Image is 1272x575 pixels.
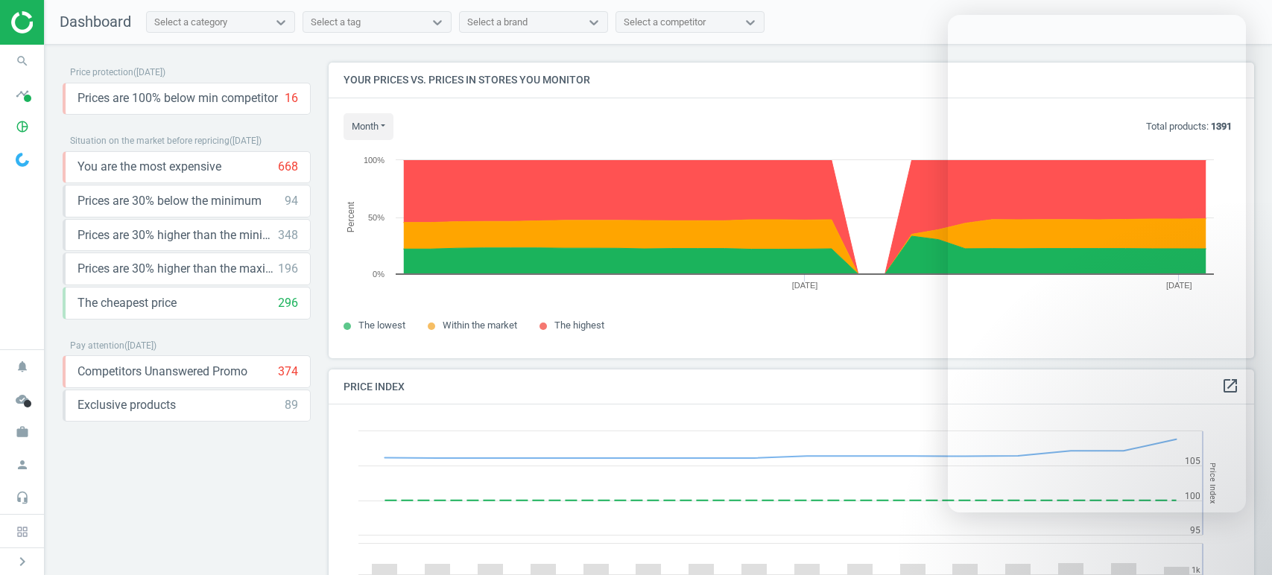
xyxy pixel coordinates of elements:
i: work [8,418,37,446]
iframe: Intercom live chat [948,15,1246,512]
i: pie_chart_outlined [8,112,37,141]
img: wGWNvw8QSZomAAAAABJRU5ErkJggg== [16,153,29,167]
i: headset_mic [8,483,37,512]
span: Within the market [443,320,517,331]
span: Competitors Unanswered Promo [77,363,247,380]
span: ( [DATE] ) [133,67,165,77]
div: 296 [278,295,298,311]
tspan: Percent [346,201,356,232]
text: 0% [373,270,385,279]
iframe: Intercom live chat [1210,524,1246,560]
span: The cheapest price [77,295,177,311]
div: 94 [285,193,298,209]
button: month [344,113,393,140]
span: Prices are 30% higher than the minimum [77,227,278,244]
i: timeline [8,80,37,108]
div: Select a competitor [624,16,706,29]
div: Select a brand [467,16,528,29]
h4: Price Index [329,369,1254,404]
span: Prices are 30% below the minimum [77,193,262,209]
div: 668 [278,159,298,175]
i: search [8,47,37,75]
i: person [8,451,37,479]
span: ( [DATE] ) [230,136,262,146]
button: chevron_right [4,552,41,571]
text: 1k [1192,565,1200,575]
span: Prices are 100% below min competitor [77,90,278,107]
div: 16 [285,90,298,107]
div: Select a category [154,16,227,29]
text: 100% [364,156,385,165]
i: notifications [8,352,37,381]
span: Price protection [70,67,133,77]
tspan: [DATE] [792,281,818,290]
text: 50% [368,213,385,222]
span: Situation on the market before repricing [70,136,230,146]
div: 89 [285,397,298,413]
div: Select a tag [311,16,361,29]
img: ajHJNr6hYgQAAAAASUVORK5CYII= [11,11,117,34]
i: cloud_done [8,385,37,413]
span: The highest [554,320,604,331]
span: Dashboard [60,13,131,31]
span: The lowest [358,320,405,331]
i: chevron_right [13,553,31,571]
span: You are the most expensive [77,159,221,175]
span: ( [DATE] ) [124,340,156,351]
h4: Your prices vs. prices in stores you monitor [329,63,1254,98]
div: 196 [278,261,298,277]
span: Exclusive products [77,397,176,413]
text: 95 [1190,525,1200,536]
div: 348 [278,227,298,244]
span: Pay attention [70,340,124,351]
div: 374 [278,363,298,380]
span: Prices are 30% higher than the maximal [77,261,278,277]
